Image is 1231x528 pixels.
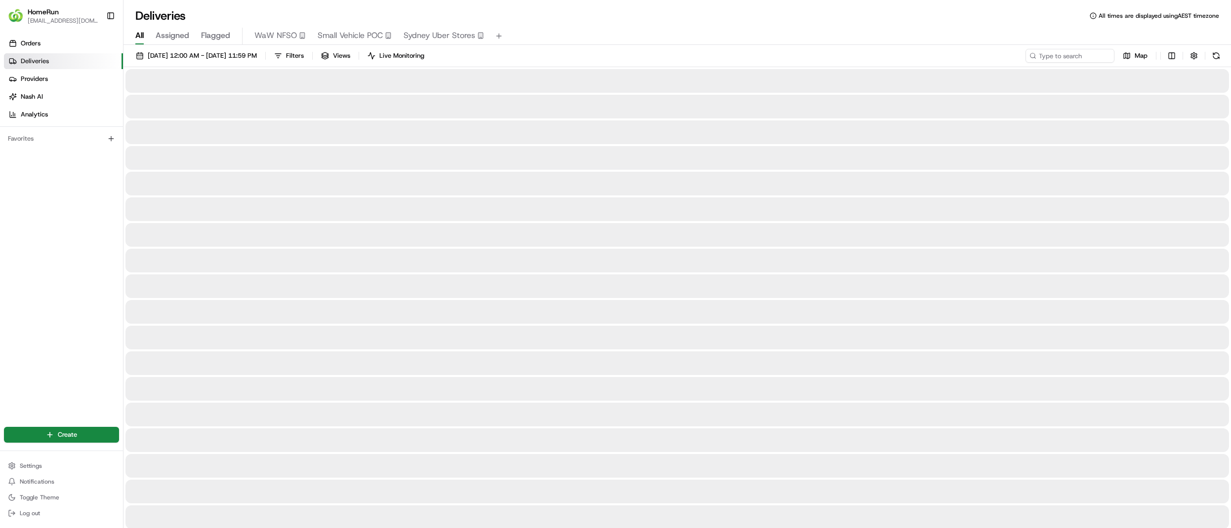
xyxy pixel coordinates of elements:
button: Map [1118,49,1152,63]
button: HomeRunHomeRun[EMAIL_ADDRESS][DOMAIN_NAME] [4,4,102,28]
a: Providers [4,71,123,87]
span: Create [58,430,77,439]
span: Map [1135,51,1148,60]
button: Settings [4,459,119,473]
button: Views [317,49,355,63]
a: Orders [4,36,123,51]
button: Live Monitoring [363,49,429,63]
div: Favorites [4,131,119,147]
span: Sydney Uber Stores [404,30,475,41]
span: Small Vehicle POC [318,30,383,41]
span: Deliveries [21,57,49,66]
input: Type to search [1026,49,1114,63]
span: Settings [20,462,42,470]
button: HomeRun [28,7,59,17]
span: Flagged [201,30,230,41]
span: All [135,30,144,41]
button: Filters [270,49,308,63]
button: Notifications [4,475,119,489]
span: All times are displayed using AEST timezone [1099,12,1219,20]
a: Nash AI [4,89,123,105]
span: Assigned [156,30,189,41]
span: Nash AI [21,92,43,101]
a: Deliveries [4,53,123,69]
h1: Deliveries [135,8,186,24]
span: Providers [21,75,48,83]
span: Views [333,51,350,60]
span: [DATE] 12:00 AM - [DATE] 11:59 PM [148,51,257,60]
a: Analytics [4,107,123,122]
button: Log out [4,506,119,520]
img: HomeRun [8,8,24,24]
span: WaW NFSO [254,30,297,41]
button: [DATE] 12:00 AM - [DATE] 11:59 PM [131,49,261,63]
span: Notifications [20,478,54,486]
button: Create [4,427,119,443]
span: Orders [21,39,41,48]
span: Live Monitoring [379,51,424,60]
span: Log out [20,509,40,517]
span: Filters [286,51,304,60]
button: [EMAIL_ADDRESS][DOMAIN_NAME] [28,17,98,25]
span: Analytics [21,110,48,119]
button: Toggle Theme [4,490,119,504]
span: Toggle Theme [20,493,59,501]
button: Refresh [1209,49,1223,63]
